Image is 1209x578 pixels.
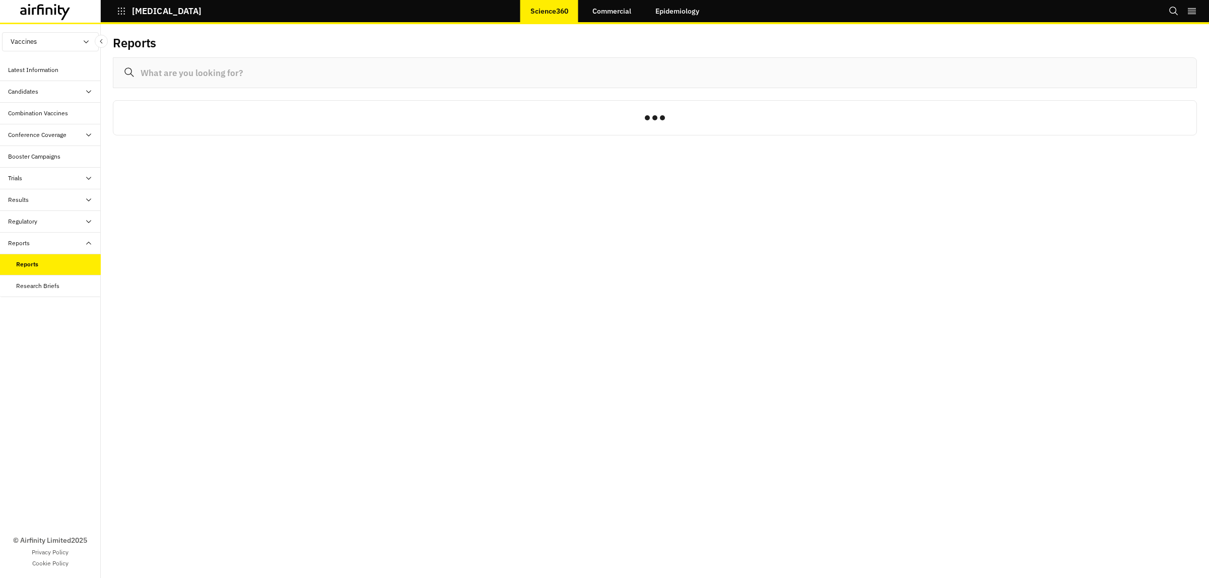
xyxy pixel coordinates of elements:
button: Search [1169,3,1179,20]
p: [MEDICAL_DATA] [132,7,201,16]
div: Research Briefs [16,281,59,291]
div: Regulatory [8,217,37,226]
input: What are you looking for? [113,57,1197,88]
div: Reports [16,260,38,269]
button: [MEDICAL_DATA] [117,3,201,20]
a: Cookie Policy [32,559,69,568]
div: Conference Coverage [8,130,66,139]
div: Results [8,195,29,204]
p: © Airfinity Limited 2025 [13,535,87,546]
button: Vaccines [2,32,99,51]
p: Science360 [530,7,568,15]
h2: Reports [113,36,156,50]
div: Reports [8,239,30,248]
a: Privacy Policy [32,548,69,557]
button: Close Sidebar [95,35,108,48]
div: Trials [8,174,22,183]
div: Latest Information [8,65,58,75]
div: Combination Vaccines [8,109,68,118]
div: Candidates [8,87,38,96]
div: Booster Campaigns [8,152,60,161]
